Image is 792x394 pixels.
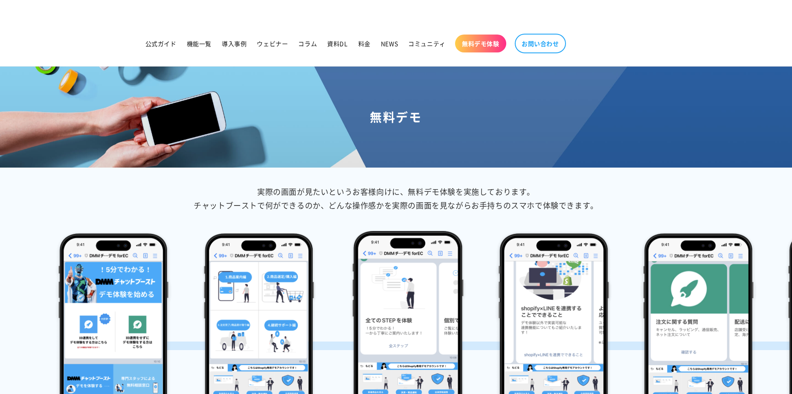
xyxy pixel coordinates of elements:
[462,40,499,47] span: 無料デモ体験
[140,35,182,52] a: 公式ガイド
[10,109,782,125] h1: 無料デモ
[353,35,376,52] a: 料金
[187,40,212,47] span: 機能一覧
[403,35,451,52] a: コミュニティ
[376,35,403,52] a: NEWS
[327,40,348,47] span: 資料DL
[182,35,217,52] a: 機能一覧
[222,40,247,47] span: 導入事例
[298,40,317,47] span: コラム
[217,35,252,52] a: 導入事例
[322,35,353,52] a: 資料DL
[145,40,177,47] span: 公式ガイド
[455,35,506,52] a: 無料デモ体験
[408,40,446,47] span: コミュニティ
[381,40,398,47] span: NEWS
[522,40,559,47] span: お問い合わせ
[358,40,371,47] span: 料金
[293,35,322,52] a: コラム
[257,40,288,47] span: ウェビナー
[515,34,566,53] a: お問い合わせ
[252,35,293,52] a: ウェビナー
